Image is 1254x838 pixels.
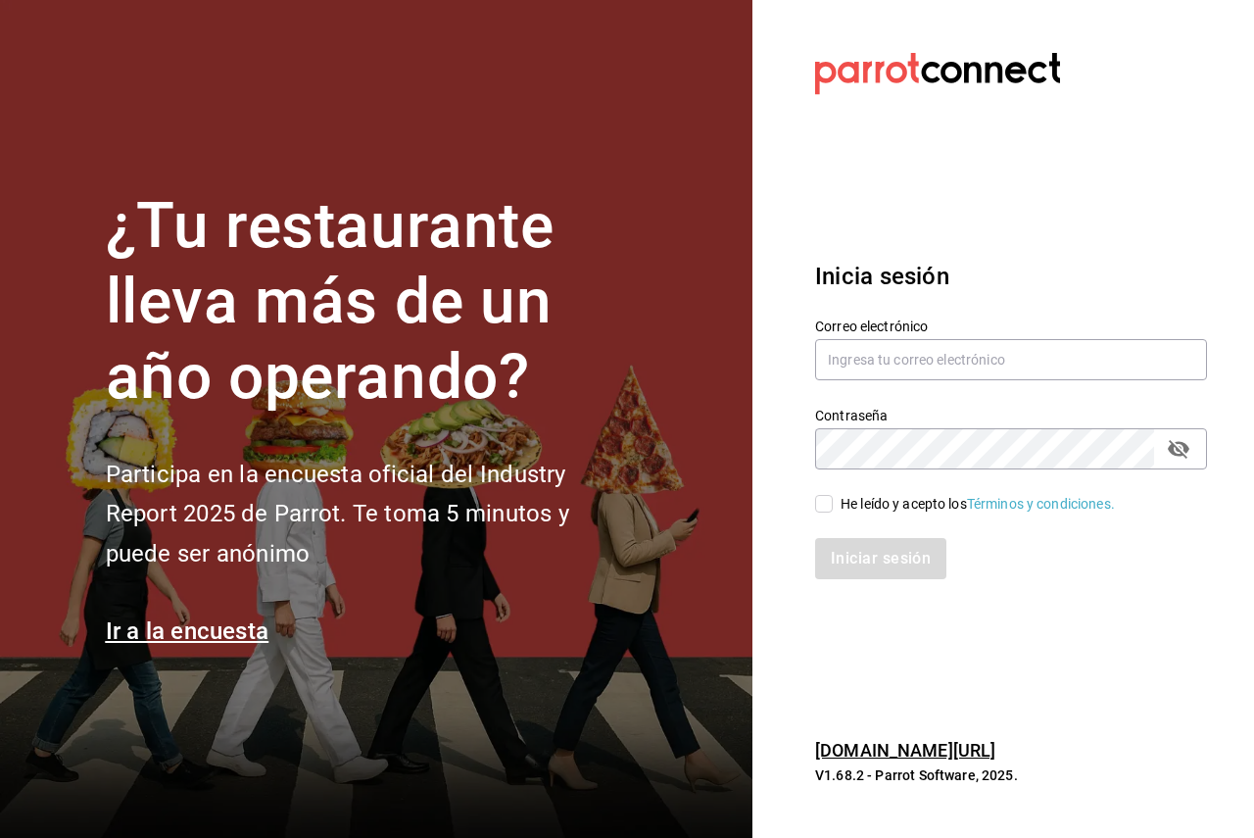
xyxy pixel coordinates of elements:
[815,339,1207,380] input: Ingresa tu correo electrónico
[815,765,1207,785] p: V1.68.2 - Parrot Software, 2025.
[106,189,635,415] h1: ¿Tu restaurante lleva más de un año operando?
[815,320,1207,333] label: Correo electrónico
[967,496,1115,512] a: Términos y condiciones.
[106,455,635,574] h2: Participa en la encuesta oficial del Industry Report 2025 de Parrot. Te toma 5 minutos y puede se...
[106,617,269,645] a: Ir a la encuesta
[815,409,1207,422] label: Contraseña
[1162,432,1195,466] button: passwordField
[815,740,995,761] a: [DOMAIN_NAME][URL]
[815,259,1207,294] h3: Inicia sesión
[841,494,1115,515] div: He leído y acepto los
